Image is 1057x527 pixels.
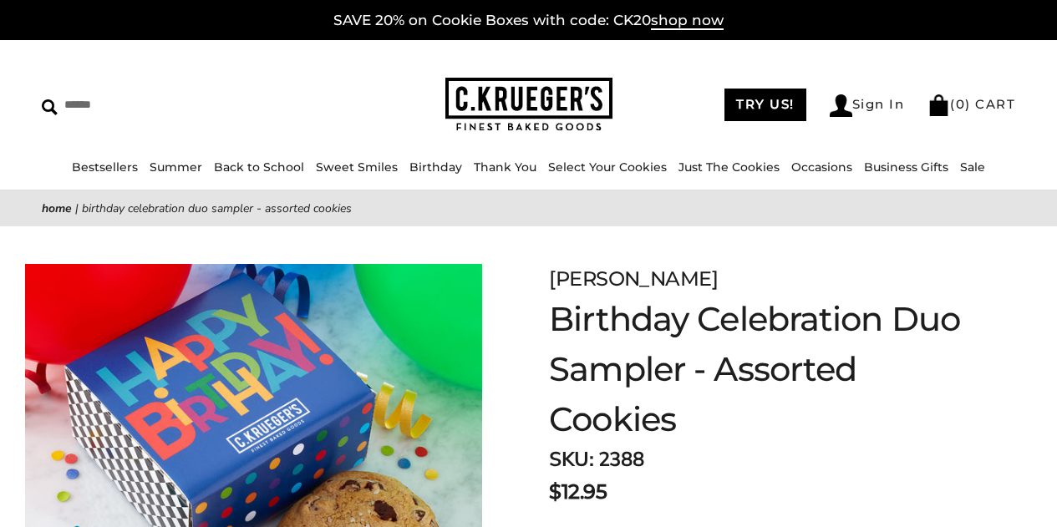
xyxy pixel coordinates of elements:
[549,264,973,294] div: [PERSON_NAME]
[960,160,985,175] a: Sale
[150,160,202,175] a: Summer
[927,96,1015,112] a: (0) CART
[333,12,724,30] a: SAVE 20% on Cookie Boxes with code: CK20shop now
[678,160,780,175] a: Just The Cookies
[409,160,462,175] a: Birthday
[791,160,852,175] a: Occasions
[72,160,138,175] a: Bestsellers
[549,446,593,473] strong: SKU:
[42,92,265,118] input: Search
[42,199,1015,218] nav: breadcrumbs
[42,99,58,115] img: Search
[651,12,724,30] span: shop now
[214,160,304,175] a: Back to School
[316,160,398,175] a: Sweet Smiles
[445,78,612,132] img: C.KRUEGER'S
[864,160,948,175] a: Business Gifts
[830,94,905,117] a: Sign In
[474,160,536,175] a: Thank You
[927,94,950,116] img: Bag
[956,96,966,112] span: 0
[549,294,973,444] h1: Birthday Celebration Duo Sampler - Assorted Cookies
[724,89,806,121] a: TRY US!
[598,446,643,473] span: 2388
[549,477,607,507] span: $12.95
[830,94,852,117] img: Account
[82,200,352,216] span: Birthday Celebration Duo Sampler - Assorted Cookies
[75,200,79,216] span: |
[548,160,667,175] a: Select Your Cookies
[42,200,72,216] a: Home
